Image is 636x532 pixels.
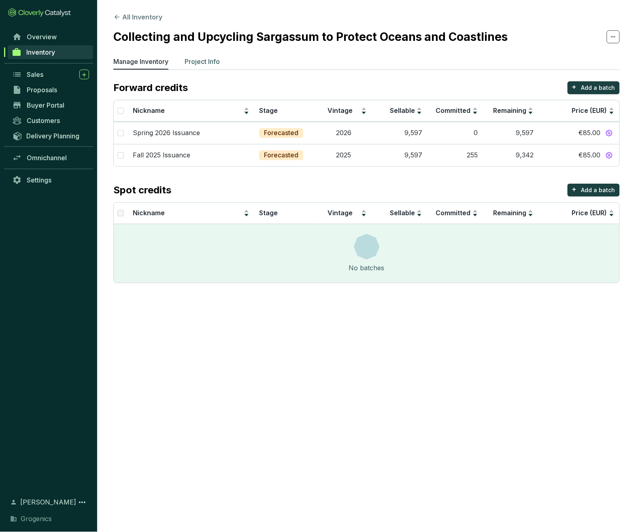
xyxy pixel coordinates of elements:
[572,81,577,93] p: +
[27,154,67,162] span: Omnichannel
[113,28,508,45] h2: Collecting and Upcycling Sargassum to Protect Oceans and Coastlines
[316,144,372,166] td: 2025
[568,184,620,197] button: +Add a batch
[27,33,57,41] span: Overview
[436,209,471,217] span: Committed
[26,48,55,56] span: Inventory
[254,100,316,122] th: Stage
[579,151,601,160] span: €85.00
[113,57,168,66] p: Manage Inventory
[113,81,188,94] p: Forward credits
[113,12,162,22] button: All Inventory
[8,114,93,127] a: Customers
[259,106,278,114] span: Stage
[8,98,93,112] a: Buyer Portal
[254,203,316,224] th: Stage
[427,122,483,144] td: 0
[8,45,93,59] a: Inventory
[27,176,51,184] span: Settings
[8,173,93,187] a: Settings
[26,132,79,140] span: Delivery Planning
[581,186,615,194] p: Add a batch
[572,184,577,195] p: +
[20,498,76,507] span: [PERSON_NAME]
[572,106,607,114] span: Price (EUR)
[133,129,200,138] p: Spring 2026 Issuance
[390,209,415,217] span: Sellable
[264,129,298,138] p: Forecasted
[259,209,278,217] span: Stage
[113,184,171,197] p: Spot credits
[27,101,64,109] span: Buyer Portal
[372,122,427,144] td: 9,597
[27,117,60,125] span: Customers
[568,81,620,94] button: +Add a batch
[8,68,93,81] a: Sales
[27,86,57,94] span: Proposals
[133,151,190,160] p: Fall 2025 Issuance
[579,129,601,138] span: €85.00
[264,151,298,160] p: Forecasted
[185,57,220,66] p: Project Info
[427,144,483,166] td: 255
[8,83,93,97] a: Proposals
[493,209,526,217] span: Remaining
[436,106,471,114] span: Committed
[372,144,427,166] td: 9,597
[133,209,165,217] span: Nickname
[572,209,607,217] span: Price (EUR)
[21,514,52,524] span: Grogenics
[316,122,372,144] td: 2026
[390,106,415,114] span: Sellable
[483,144,538,166] td: 9,342
[27,70,43,78] span: Sales
[8,30,93,44] a: Overview
[328,106,353,114] span: Vintage
[328,209,353,217] span: Vintage
[483,122,538,144] td: 9,597
[8,129,93,142] a: Delivery Planning
[8,151,93,165] a: Omnichannel
[133,106,165,114] span: Nickname
[493,106,526,114] span: Remaining
[349,263,385,273] div: No batches
[581,84,615,92] p: Add a batch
